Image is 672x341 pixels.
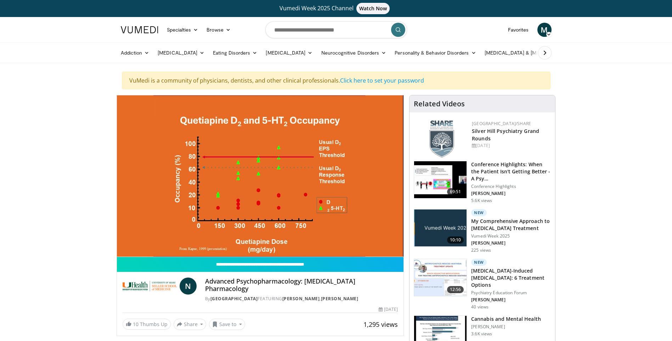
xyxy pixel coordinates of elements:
a: Browse [202,23,235,37]
video-js: Video Player [117,95,404,257]
div: VuMedi is a community of physicians, dentists, and other clinical professionals. [122,72,550,89]
a: Silver Hill Psychiatry Grand Rounds [472,128,539,142]
a: 10:10 New My Comprehensive Approach to [MEDICAL_DATA] Treatment Vumedi Week 2025 [PERSON_NAME] 22... [414,209,551,253]
span: 10 [133,321,139,328]
input: Search topics, interventions [265,21,407,38]
span: 12:56 [447,286,464,293]
a: Specialties [163,23,203,37]
img: f8aaeb6d-318f-4fcf-bd1d-54ce21f29e87.png.150x105_q85_autocrop_double_scale_upscale_version-0.2.png [429,121,454,158]
img: 4362ec9e-0993-4580-bfd4-8e18d57e1d49.150x105_q85_crop-smart_upscale.jpg [414,161,467,198]
span: Watch Now [356,3,390,14]
a: Click here to set your password [340,77,424,84]
p: [PERSON_NAME] [471,324,541,330]
p: New [471,209,487,216]
a: [PERSON_NAME] [321,296,358,302]
p: 3.6K views [471,331,492,337]
span: 1,295 views [363,320,398,329]
p: 40 views [471,304,489,310]
div: [DATE] [472,142,549,149]
a: [PERSON_NAME] [282,296,320,302]
div: By FEATURING , [205,296,398,302]
h3: Conference Highlights: When the Patient Isn't Getting Better - A Psy… [471,161,551,182]
a: Addiction [117,46,154,60]
a: 10 Thumbs Up [123,319,171,330]
button: Save to [209,319,245,330]
p: [PERSON_NAME] [471,240,551,246]
p: [PERSON_NAME] [471,297,551,303]
p: 5.6K views [471,198,492,203]
a: N [180,278,197,295]
p: 225 views [471,247,491,253]
p: Psychiatry Education Forum [471,290,551,296]
a: Personality & Behavior Disorders [390,46,480,60]
a: [MEDICAL_DATA] & [MEDICAL_DATA] [480,46,582,60]
a: [GEOGRAPHIC_DATA] [210,296,258,302]
a: Favorites [504,23,533,37]
img: University of Miami [123,278,177,295]
img: acc69c91-7912-4bad-b845-5f898388c7b9.150x105_q85_crop-smart_upscale.jpg [414,259,467,296]
button: Share [174,319,207,330]
span: 69:51 [447,188,464,195]
a: [GEOGRAPHIC_DATA]/SHARE [472,121,531,127]
img: VuMedi Logo [121,26,158,33]
a: Vumedi Week 2025 ChannelWatch Now [122,3,550,14]
a: Eating Disorders [209,46,261,60]
a: [MEDICAL_DATA] [153,46,209,60]
h4: Related Videos [414,100,465,108]
div: [DATE] [379,306,398,313]
img: ae1082c4-cc90-4cd6-aa10-009092bfa42a.jpg.150x105_q85_crop-smart_upscale.jpg [414,209,467,246]
span: 10:10 [447,236,464,244]
a: [MEDICAL_DATA] [261,46,317,60]
p: Vumedi Week 2025 [471,233,551,239]
h4: Advanced Psychopharmacology: [MEDICAL_DATA] Pharmacology [205,278,398,293]
a: 69:51 Conference Highlights: When the Patient Isn't Getting Better - A Psy… Conference Highlights... [414,161,551,203]
p: [PERSON_NAME] [471,191,551,196]
a: Neurocognitive Disorders [317,46,391,60]
p: Conference Highlights [471,184,551,189]
h3: My Comprehensive Approach to [MEDICAL_DATA] Treatment [471,218,551,232]
a: 12:56 New [MEDICAL_DATA]-Induced [MEDICAL_DATA]: 6 Treatment Options Psychiatry Education Forum [... [414,259,551,310]
h3: [MEDICAL_DATA]-Induced [MEDICAL_DATA]: 6 Treatment Options [471,267,551,289]
a: M [537,23,552,37]
p: New [471,259,487,266]
h3: Cannabis and Mental Health [471,315,541,323]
